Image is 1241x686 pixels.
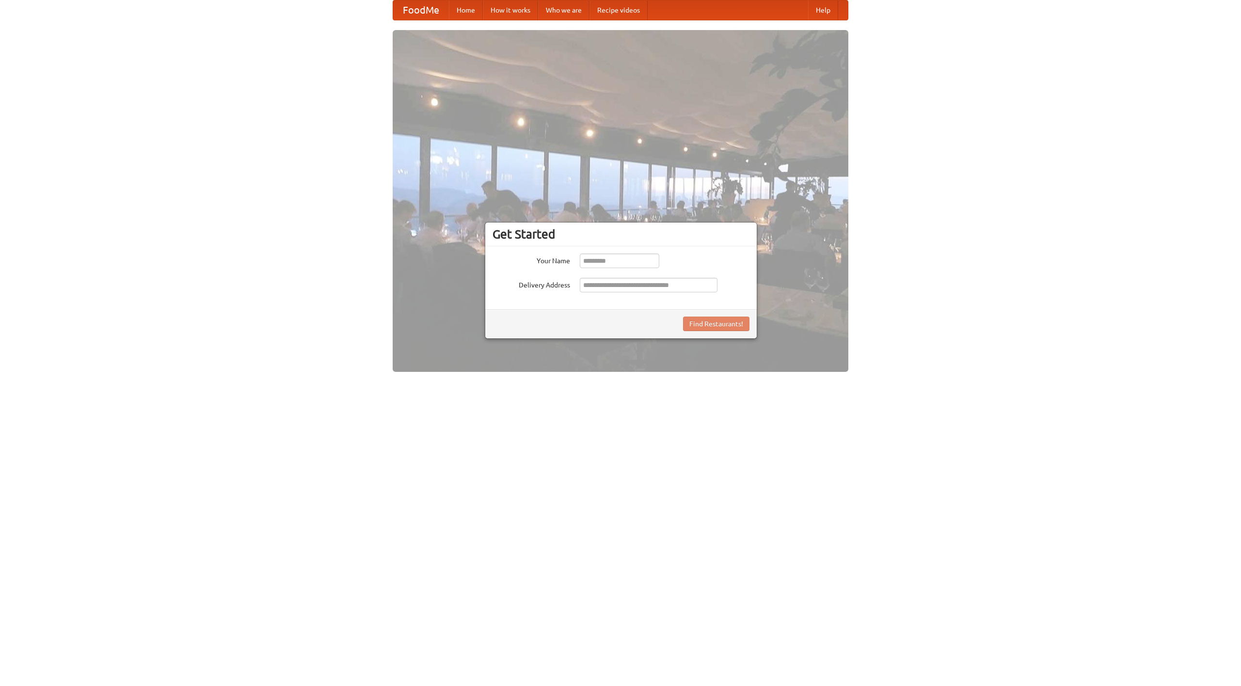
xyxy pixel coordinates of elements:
a: FoodMe [393,0,449,20]
a: Who we are [538,0,589,20]
a: Help [808,0,838,20]
label: Delivery Address [493,278,570,290]
a: Home [449,0,483,20]
a: Recipe videos [589,0,648,20]
label: Your Name [493,254,570,266]
button: Find Restaurants! [683,317,749,331]
h3: Get Started [493,227,749,241]
a: How it works [483,0,538,20]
